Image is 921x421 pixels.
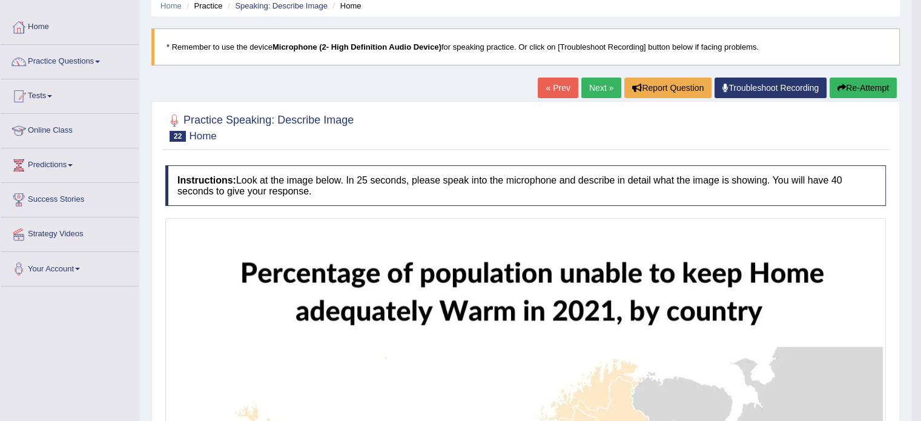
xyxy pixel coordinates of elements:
button: Report Question [624,78,711,98]
h2: Practice Speaking: Describe Image [165,111,354,142]
a: Predictions [1,148,139,179]
a: « Prev [538,78,578,98]
a: Speaking: Describe Image [235,1,327,10]
a: Troubleshoot Recording [715,78,827,98]
button: Re-Attempt [830,78,897,98]
a: Strategy Videos [1,217,139,248]
a: Online Class [1,114,139,144]
a: Practice Questions [1,45,139,75]
h4: Look at the image below. In 25 seconds, please speak into the microphone and describe in detail w... [165,165,886,206]
a: Tests [1,79,139,110]
a: Home [1,10,139,41]
b: Microphone (2- High Definition Audio Device) [272,42,441,51]
a: Success Stories [1,183,139,213]
small: Home [189,130,216,142]
span: 22 [170,131,186,142]
blockquote: * Remember to use the device for speaking practice. Or click on [Troubleshoot Recording] button b... [151,28,900,65]
a: Home [160,1,182,10]
b: Instructions: [177,175,236,185]
a: Your Account [1,252,139,282]
a: Next » [581,78,621,98]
